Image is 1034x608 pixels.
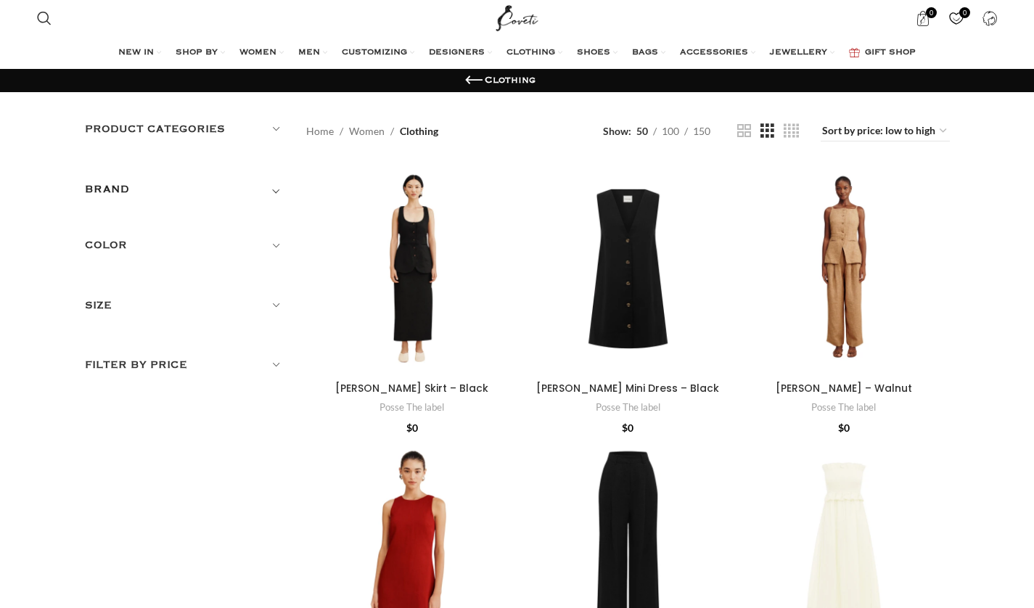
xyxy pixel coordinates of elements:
[636,125,648,137] span: 50
[85,237,285,253] h5: Color
[306,123,438,139] nav: Breadcrumb
[342,38,414,67] a: CUSTOMIZING
[349,123,385,139] a: Women
[406,422,412,434] span: $
[770,38,834,67] a: JEWELLERY
[622,422,633,434] bdi: 0
[463,70,485,91] a: Go back
[838,422,844,434] span: $
[688,123,715,139] a: 150
[118,47,154,59] span: NEW IN
[657,123,684,139] a: 100
[522,163,734,375] a: Nancy Mini Dress – Black
[632,47,658,59] span: BAGS
[603,123,631,139] span: Show
[85,297,285,313] h5: Size
[941,4,971,33] a: 0
[849,38,916,67] a: GIFT SHOP
[85,181,130,197] h5: BRAND
[622,422,628,434] span: $
[30,4,59,33] a: Search
[811,400,876,414] a: Posse The label
[298,38,327,67] a: MEN
[506,47,555,59] span: CLOTHING
[693,125,710,137] span: 150
[784,122,799,140] a: Grid view 4
[342,47,407,59] span: CUSTOMIZING
[821,121,950,141] select: Shop order
[85,357,285,373] h5: Filter by price
[239,38,284,67] a: WOMEN
[536,381,719,395] a: [PERSON_NAME] Mini Dress – Black
[941,4,971,33] div: My Wishlist
[908,4,937,33] a: 0
[30,38,1005,67] div: Main navigation
[379,400,444,414] a: Posse The label
[662,125,679,137] span: 100
[838,422,850,434] bdi: 0
[865,47,916,59] span: GIFT SHOP
[118,38,161,67] a: NEW IN
[429,38,492,67] a: DESIGNERS
[959,7,970,18] span: 0
[429,47,485,59] span: DESIGNERS
[596,400,660,414] a: Posse The label
[176,47,218,59] span: SHOP BY
[776,381,912,395] a: [PERSON_NAME] – Walnut
[406,422,418,434] bdi: 0
[335,381,488,395] a: [PERSON_NAME] Skirt – Black
[577,47,610,59] span: SHOES
[680,47,748,59] span: ACCESSORIES
[760,122,774,140] a: Grid view 3
[85,121,285,137] h5: Product categories
[239,47,276,59] span: WOMEN
[680,38,755,67] a: ACCESSORIES
[85,181,285,207] div: Toggle filter
[632,38,665,67] a: BAGS
[506,38,562,67] a: CLOTHING
[176,38,225,67] a: SHOP BY
[306,123,334,139] a: Home
[631,123,653,139] a: 50
[400,123,438,139] span: Clothing
[849,48,860,57] img: GiftBag
[298,47,320,59] span: MEN
[738,163,950,375] a: Nancy Trouser – Walnut
[770,47,827,59] span: JEWELLERY
[485,74,536,87] h1: Clothing
[926,7,937,18] span: 0
[737,122,751,140] a: Grid view 2
[577,38,617,67] a: SHOES
[493,11,541,23] a: Site logo
[306,163,518,375] a: Nancy Pencil Skirt – Black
